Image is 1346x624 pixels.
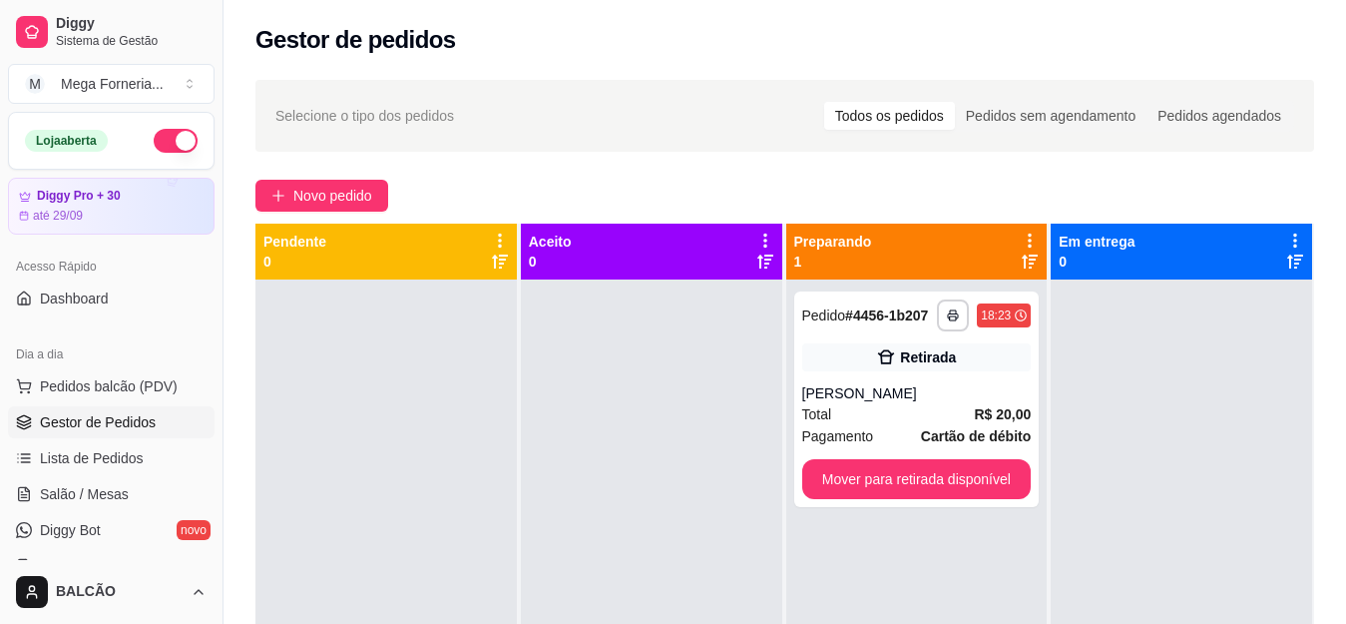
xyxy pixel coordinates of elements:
button: Pedidos balcão (PDV) [8,370,215,402]
div: Mega Forneria ... [61,74,164,94]
article: Diggy Pro + 30 [37,189,121,204]
span: Pedidos balcão (PDV) [40,376,178,396]
p: Aceito [529,232,572,252]
span: BALCÃO [56,583,183,601]
span: Gestor de Pedidos [40,412,156,432]
a: DiggySistema de Gestão [8,8,215,56]
span: Pagamento [802,425,874,447]
article: até 29/09 [33,208,83,224]
a: Dashboard [8,283,215,314]
span: M [25,74,45,94]
p: 0 [529,252,572,272]
button: Alterar Status [154,129,198,153]
a: Salão / Mesas [8,478,215,510]
span: Pedido [802,308,846,323]
p: Pendente [263,232,326,252]
div: Todos os pedidos [824,102,955,130]
span: Diggy [56,15,207,33]
button: BALCÃO [8,568,215,616]
div: Acesso Rápido [8,251,215,283]
p: 1 [794,252,872,272]
a: Diggy Botnovo [8,514,215,546]
a: Diggy Pro + 30até 29/09 [8,178,215,235]
strong: # 4456-1b207 [845,308,928,323]
span: Salão / Mesas [40,484,129,504]
div: Dia a dia [8,338,215,370]
span: Total [802,403,832,425]
div: Pedidos sem agendamento [955,102,1146,130]
p: 0 [1059,252,1134,272]
button: Novo pedido [255,180,388,212]
div: Retirada [900,347,956,367]
span: plus [271,189,285,203]
span: Sistema de Gestão [56,33,207,49]
strong: R$ 20,00 [974,406,1031,422]
h2: Gestor de pedidos [255,24,456,56]
strong: Cartão de débito [921,428,1031,444]
span: Dashboard [40,289,109,309]
span: Diggy Bot [40,520,101,540]
a: Gestor de Pedidos [8,406,215,438]
div: Pedidos agendados [1146,102,1292,130]
span: KDS [40,556,69,576]
div: [PERSON_NAME] [802,383,1032,403]
p: Em entrega [1059,232,1134,252]
a: Lista de Pedidos [8,442,215,474]
a: KDS [8,550,215,582]
button: Select a team [8,64,215,104]
div: Loja aberta [25,130,108,152]
span: Novo pedido [293,185,372,207]
button: Mover para retirada disponível [802,459,1032,499]
span: Lista de Pedidos [40,448,144,468]
p: 0 [263,252,326,272]
p: Preparando [794,232,872,252]
span: Selecione o tipo dos pedidos [275,105,454,127]
div: 18:23 [981,308,1011,323]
